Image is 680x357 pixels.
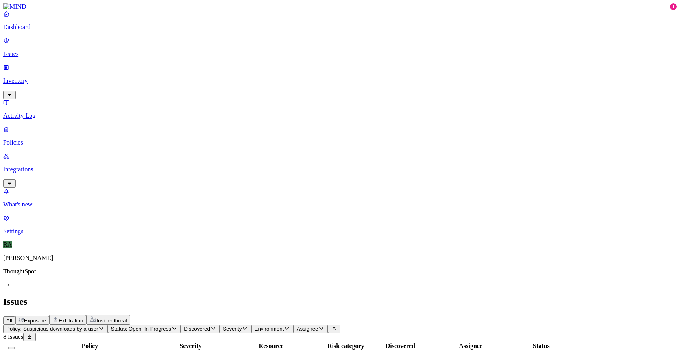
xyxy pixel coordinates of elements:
[8,347,15,349] button: Select all
[322,342,370,350] div: Risk category
[6,326,98,332] span: Policy: Suspicious downloads by a user
[24,318,46,324] span: Exposure
[255,326,284,332] span: Environment
[3,268,677,275] p: ThoughtSpot
[222,342,321,350] div: Resource
[371,342,430,350] div: Discovered
[3,228,677,235] p: Settings
[3,24,677,31] p: Dashboard
[3,77,677,84] p: Inventory
[3,3,26,10] img: MIND
[3,241,12,248] span: RA
[3,255,677,262] p: [PERSON_NAME]
[184,326,210,332] span: Discovered
[3,166,677,173] p: Integrations
[3,333,23,340] span: 8 Issues
[20,342,160,350] div: Policy
[96,318,127,324] span: Insider threat
[3,139,677,146] p: Policies
[512,342,571,350] div: Status
[3,50,677,58] p: Issues
[161,342,220,350] div: Severity
[431,342,510,350] div: Assignee
[3,112,677,119] p: Activity Log
[6,318,12,324] span: All
[670,3,677,10] div: 1
[223,326,242,332] span: Severity
[111,326,171,332] span: Status: Open, In Progress
[3,296,677,307] h2: Issues
[3,201,677,208] p: What's new
[59,318,83,324] span: Exfiltration
[297,326,318,332] span: Assignee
